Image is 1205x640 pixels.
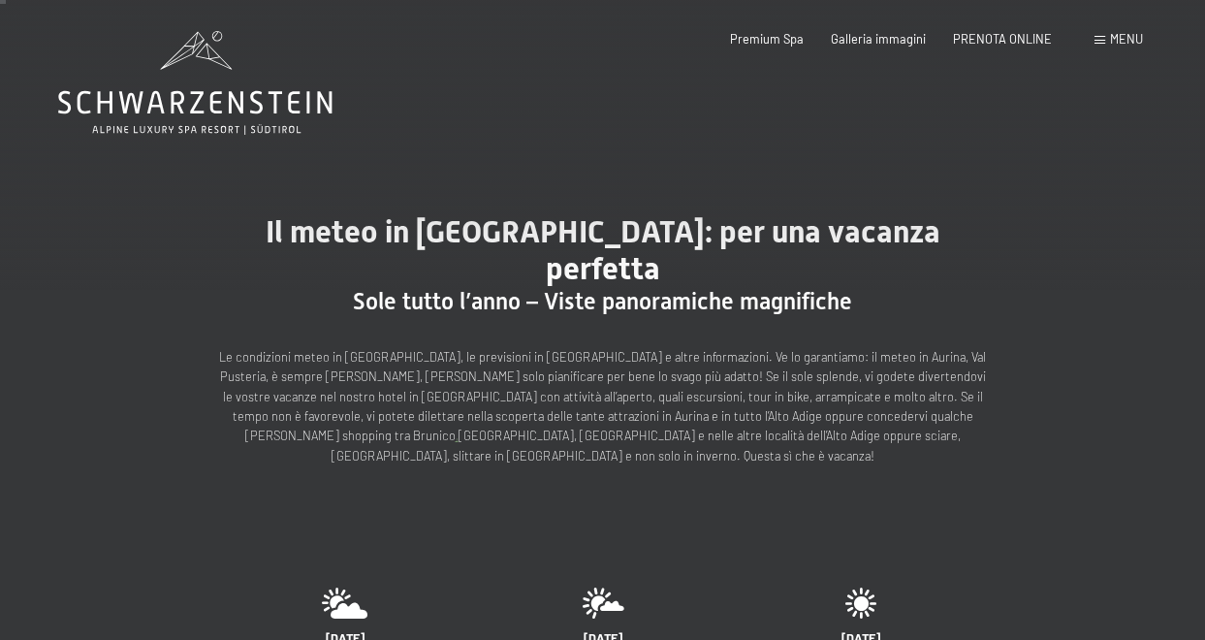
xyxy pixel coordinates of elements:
[456,428,459,443] a: ,
[1110,31,1143,47] span: Menu
[953,31,1052,47] a: PRENOTA ONLINE
[215,347,991,466] p: Le condizioni meteo in [GEOGRAPHIC_DATA], le previsioni in [GEOGRAPHIC_DATA] e altre informazioni...
[730,31,804,47] a: Premium Spa
[353,288,852,315] span: Sole tutto l’anno – Viste panoramiche magnifiche
[266,213,940,287] span: Il meteo in [GEOGRAPHIC_DATA]: per una vacanza perfetta
[831,31,926,47] a: Galleria immagini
